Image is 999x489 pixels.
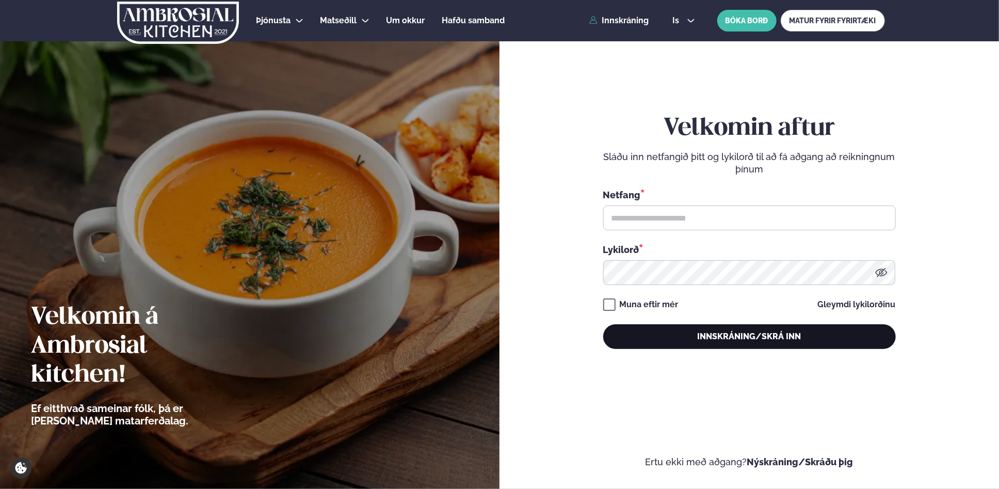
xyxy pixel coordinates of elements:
[603,188,896,201] div: Netfang
[386,15,425,25] span: Um okkur
[256,14,291,27] a: Þjónusta
[818,301,896,309] a: Gleymdi lykilorðinu
[442,14,505,27] a: Hafðu samband
[672,17,682,25] span: is
[603,151,896,176] p: Sláðu inn netfangið þitt og lykilorð til að fá aðgang að reikningnum þínum
[117,2,240,44] img: logo
[603,243,896,256] div: Lykilorð
[31,303,245,390] h2: Velkomin á Ambrosial kitchen!
[747,456,853,467] a: Nýskráning/Skráðu þig
[442,15,505,25] span: Hafðu samband
[589,16,649,25] a: Innskráning
[31,402,245,427] p: Ef eitthvað sameinar fólk, þá er [PERSON_NAME] matarferðalag.
[781,10,885,31] a: MATUR FYRIR FYRIRTÆKI
[10,458,31,479] a: Cookie settings
[386,14,425,27] a: Um okkur
[717,10,777,31] button: BÓKA BORÐ
[664,17,703,25] button: is
[320,14,357,27] a: Matseðill
[603,324,896,349] button: Innskráning/Skrá inn
[256,15,291,25] span: Þjónusta
[603,114,896,143] h2: Velkomin aftur
[530,456,968,468] p: Ertu ekki með aðgang?
[320,15,357,25] span: Matseðill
